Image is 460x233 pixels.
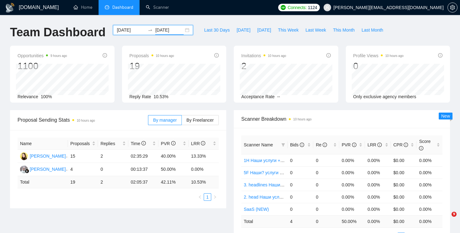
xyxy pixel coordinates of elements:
[288,191,314,203] td: 0
[333,27,355,33] span: This Month
[302,25,330,35] button: Last Week
[288,4,306,11] span: Connects:
[161,141,176,146] span: PVR
[326,53,331,58] span: info-circle
[385,54,403,58] time: 10 hours ago
[20,153,66,158] a: VM[PERSON_NAME]
[353,52,404,59] span: Profile Views
[10,25,105,40] h1: Team Dashboard
[361,27,383,33] span: Last Month
[74,5,92,10] a: homeHome
[146,5,169,10] a: searchScanner
[323,143,327,147] span: info-circle
[281,143,285,147] span: filter
[365,154,391,166] td: 0.00%
[281,5,286,10] img: upwork-logo.png
[187,118,214,123] span: By Freelancer
[214,53,219,58] span: info-circle
[419,139,431,151] span: Score
[244,182,367,187] a: 3. headlines Наши услуги + не известна ЦА (минус наша ЦА)
[325,5,330,10] span: user
[365,179,391,191] td: 0.00%
[308,4,317,11] span: 1124
[391,191,417,203] td: $0.00
[213,195,217,199] span: right
[130,52,174,59] span: Proposals
[105,5,109,9] span: dashboard
[211,193,219,201] button: right
[233,25,254,35] button: [DATE]
[288,179,314,191] td: 0
[404,143,408,147] span: info-circle
[439,212,454,227] iframe: Intercom live chat
[211,193,219,201] li: Next Page
[417,154,442,166] td: 0.00%
[313,191,339,203] td: 0
[365,166,391,179] td: 0.00%
[417,191,442,203] td: 0.00%
[313,166,339,179] td: 0
[241,60,286,72] div: 2
[244,195,330,200] a: 2. head Наши услуги + возможно наша ЦА
[391,203,417,215] td: $0.00
[130,94,151,99] span: Reply Rate
[204,194,211,200] a: 1
[201,141,205,145] span: info-circle
[339,203,365,215] td: 0.00%
[25,169,29,173] img: gigradar-bm.png
[156,54,174,58] time: 10 hours ago
[158,150,188,163] td: 40.00%
[41,94,52,99] span: 100%
[244,207,269,212] a: SaaS (NEW)
[18,60,67,72] div: 1100
[244,158,300,163] a: 1H Наши услуги + наша ЦА
[305,27,326,33] span: Last Week
[171,141,176,145] span: info-circle
[98,163,128,176] td: 0
[18,176,68,188] td: Total
[278,27,299,33] span: This Week
[196,193,204,201] li: Previous Page
[30,166,66,173] div: [PERSON_NAME]
[288,215,314,227] td: 4
[330,25,358,35] button: This Month
[153,118,176,123] span: By manager
[204,193,211,201] li: 1
[131,141,146,146] span: Time
[274,25,302,35] button: This Week
[339,154,365,166] td: 0.00%
[358,25,386,35] button: Last Month
[393,142,408,147] span: CPR
[241,94,275,99] span: Acceptance Rate
[158,163,188,176] td: 50.00%
[288,203,314,215] td: 0
[98,176,128,188] td: 2
[241,52,286,59] span: Invitations
[257,27,271,33] span: [DATE]
[288,154,314,166] td: 0
[18,116,148,124] span: Proposal Sending Stats
[316,142,327,147] span: Re
[196,193,204,201] button: left
[189,176,219,188] td: 10.53 %
[391,215,417,227] td: $ 0.00
[313,203,339,215] td: 0
[441,114,450,119] span: New
[417,203,442,215] td: 0.00%
[241,215,288,227] td: Total
[154,94,168,99] span: 10.53%
[18,52,67,59] span: Opportunities
[391,154,417,166] td: $0.00
[365,203,391,215] td: 0.00%
[237,27,250,33] span: [DATE]
[339,191,365,203] td: 0.00%
[352,143,356,147] span: info-circle
[447,5,457,10] a: setting
[155,27,184,33] input: End date
[254,25,274,35] button: [DATE]
[189,163,219,176] td: 0.00%
[70,140,91,147] span: Proposals
[68,138,98,150] th: Proposals
[268,54,286,58] time: 10 hours ago
[100,140,121,147] span: Replies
